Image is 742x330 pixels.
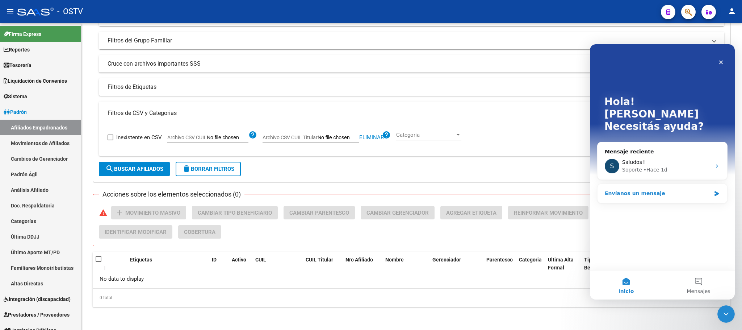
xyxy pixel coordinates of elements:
span: Tipo Beneficiario [584,257,612,271]
span: Nro Afiliado [345,257,373,263]
span: Activo [232,257,246,263]
span: Liquidación de Convenios [4,77,67,85]
datatable-header-cell: Gerenciador [429,252,473,276]
span: Etiquetas [130,257,152,263]
span: Borrar Filtros [182,166,234,172]
datatable-header-cell: Nro Afiliado [343,252,382,276]
span: Gerenciador [432,257,461,263]
button: Borrar Filtros [176,162,241,176]
button: Reinformar Movimiento [508,206,588,219]
span: - OSTV [57,4,83,20]
datatable-header-cell: Parentesco [483,252,516,276]
span: Padrón [4,108,27,116]
button: Buscar Afiliados [99,162,170,176]
h3: Acciones sobre los elementos seleccionados (0) [99,189,244,199]
span: Buscar Afiliados [105,166,163,172]
datatable-header-cell: Etiquetas [127,252,209,276]
mat-expansion-panel-header: Filtros del Grupo Familiar [99,32,724,49]
span: Reportes [4,46,30,54]
span: Ultima Alta Formal [548,257,574,271]
div: No data to display [93,270,730,288]
iframe: Intercom live chat [590,44,735,300]
span: Parentesco [486,257,513,263]
button: Cambiar Parentesco [284,206,355,219]
button: Identificar Modificar [99,225,172,239]
span: Eliminar [359,134,384,141]
button: Agregar Etiqueta [440,206,502,219]
datatable-header-cell: CUIL [252,252,292,276]
span: Categoria [396,132,455,138]
mat-expansion-panel-header: Cruce con archivos importantes SSS [99,55,724,73]
button: Cobertura [178,225,221,239]
mat-icon: help [382,131,391,139]
span: Agregar Etiqueta [446,210,496,216]
input: Archivo CSV CUIL Titular [318,135,359,141]
datatable-header-cell: Tipo Beneficiario [581,252,610,276]
button: Cambiar Tipo Beneficiario [192,206,278,219]
div: 0 total [93,289,730,307]
span: Identificar Modificar [105,229,167,235]
datatable-header-cell: ID [209,252,229,276]
span: Prestadores / Proveedores [4,311,70,319]
mat-icon: delete [182,164,191,173]
mat-icon: person [728,7,736,16]
datatable-header-cell: Categoria [516,252,545,276]
span: Tesorería [4,61,32,69]
button: Eliminar [359,135,384,140]
mat-expansion-panel-header: Filtros de CSV y Categorias [99,102,724,125]
div: Filtros de CSV y Categorias [99,125,724,156]
span: Sistema [4,92,27,100]
span: Firma Express [4,30,41,38]
mat-expansion-panel-header: Filtros de Etiquetas [99,78,724,96]
iframe: Intercom live chat [717,305,735,323]
mat-panel-title: Filtros de Etiquetas [108,83,707,91]
span: Categoria [519,257,542,263]
span: Reinformar Movimiento [514,210,583,216]
button: Movimiento Masivo [111,206,186,219]
mat-icon: help [248,131,257,139]
mat-icon: menu [6,7,14,16]
span: Archivo CSV CUIL Titular [263,135,318,140]
span: Movimiento Masivo [125,210,180,216]
mat-panel-title: Filtros del Grupo Familiar [108,37,707,45]
span: Cambiar Gerenciador [366,210,429,216]
span: CUIL Titular [306,257,333,263]
span: Inexistente en CSV [116,133,162,142]
mat-icon: add [115,209,124,217]
mat-icon: search [105,164,114,173]
span: Cambiar Parentesco [289,210,349,216]
span: Cobertura [184,229,215,235]
span: Nombre [385,257,404,263]
span: Integración (discapacidad) [4,295,71,303]
mat-panel-title: Cruce con archivos importantes SSS [108,60,707,68]
span: Archivo CSV CUIL [167,135,207,140]
button: Cambiar Gerenciador [361,206,435,219]
datatable-header-cell: Ultima Alta Formal [545,252,581,276]
mat-panel-title: Filtros de CSV y Categorias [108,109,707,117]
span: Cambiar Tipo Beneficiario [198,210,272,216]
span: CUIL [255,257,266,263]
mat-icon: warning [99,209,108,217]
span: ID [212,257,217,263]
datatable-header-cell: Nombre [382,252,429,276]
datatable-header-cell: Activo [229,252,252,276]
input: Archivo CSV CUIL [207,135,248,141]
datatable-header-cell: CUIL Titular [303,252,343,276]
